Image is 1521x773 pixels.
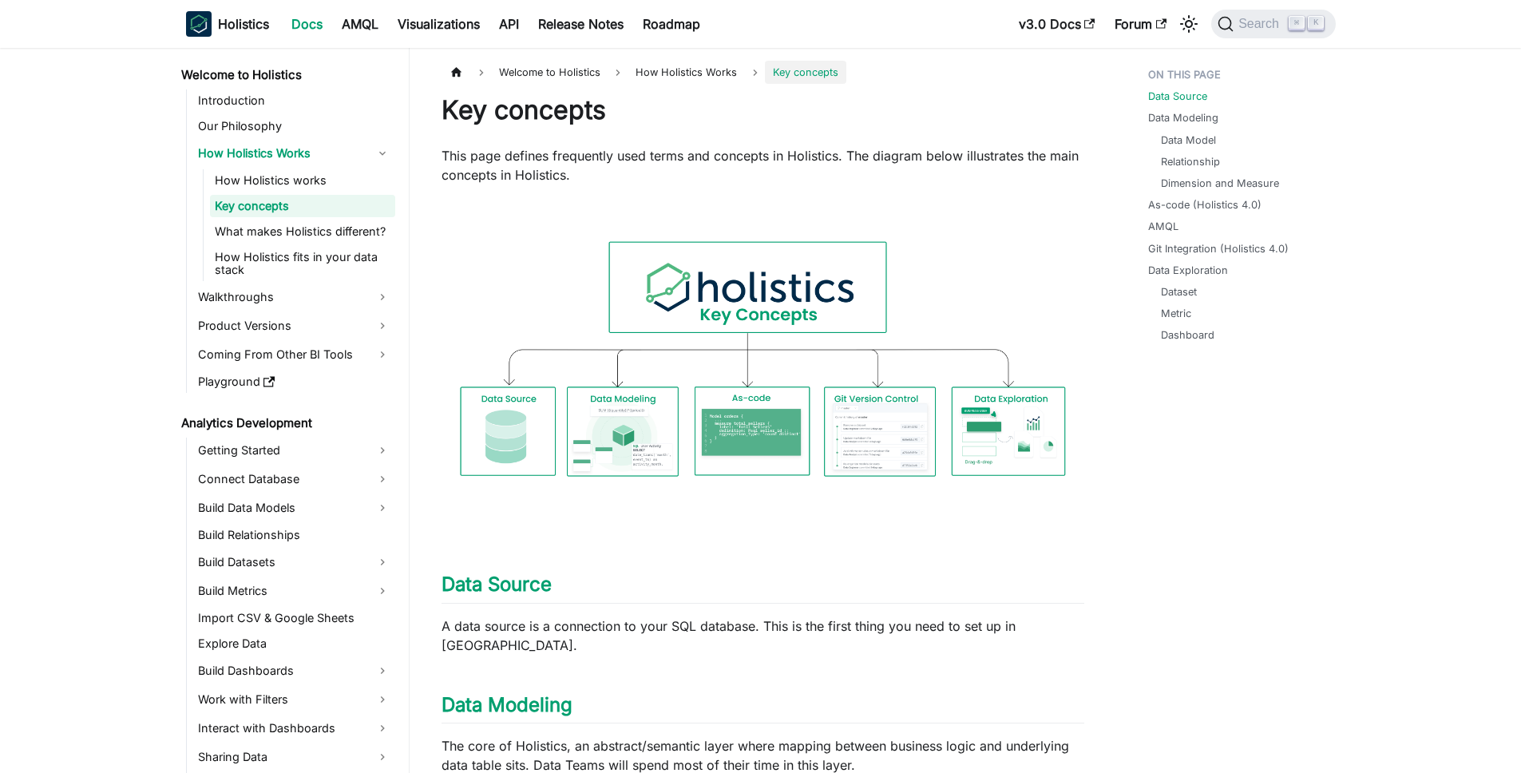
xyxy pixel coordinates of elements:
[442,200,1084,529] img: Holistics Workflow
[1148,89,1207,104] a: Data Source
[193,744,395,770] a: Sharing Data
[1161,306,1191,321] a: Metric
[633,11,710,37] a: Roadmap
[1148,263,1228,278] a: Data Exploration
[193,371,395,393] a: Playground
[193,632,395,655] a: Explore Data
[442,61,1084,84] nav: Breadcrumbs
[176,64,395,86] a: Welcome to Holistics
[193,284,395,310] a: Walkthroughs
[628,61,745,84] span: How Holistics Works
[1148,241,1289,256] a: Git Integration (Holistics 4.0)
[1148,110,1218,125] a: Data Modeling
[193,115,395,137] a: Our Philosophy
[1009,11,1105,37] a: v3.0 Docs
[186,11,212,37] img: Holistics
[193,89,395,112] a: Introduction
[193,466,395,492] a: Connect Database
[176,412,395,434] a: Analytics Development
[193,658,395,684] a: Build Dashboards
[193,716,395,741] a: Interact with Dashboards
[218,14,269,34] b: Holistics
[388,11,489,37] a: Visualizations
[1234,17,1289,31] span: Search
[442,146,1084,184] p: This page defines frequently used terms and concepts in Holistics. The diagram below illustrates ...
[193,524,395,546] a: Build Relationships
[193,141,395,166] a: How Holistics Works
[491,61,608,84] span: Welcome to Holistics
[1161,327,1214,343] a: Dashboard
[1161,284,1197,299] a: Dataset
[1161,154,1220,169] a: Relationship
[442,616,1084,655] p: A data source is a connection to your SQL database. This is the first thing you need to set up in...
[210,220,395,243] a: What makes Holistics different?
[332,11,388,37] a: AMQL
[1308,16,1324,30] kbd: K
[282,11,332,37] a: Docs
[193,495,395,521] a: Build Data Models
[193,438,395,463] a: Getting Started
[1161,176,1279,191] a: Dimension and Measure
[1211,10,1335,38] button: Search (Command+K)
[1161,133,1216,148] a: Data Model
[1148,219,1178,234] a: AMQL
[186,11,269,37] a: HolisticsHolistics
[1289,16,1305,30] kbd: ⌘
[193,313,395,339] a: Product Versions
[193,687,395,712] a: Work with Filters
[193,342,395,367] a: Coming From Other BI Tools
[442,94,1084,126] h1: Key concepts
[529,11,633,37] a: Release Notes
[193,578,395,604] a: Build Metrics
[193,607,395,629] a: Import CSV & Google Sheets
[210,246,395,281] a: How Holistics fits in your data stack
[193,549,395,575] a: Build Datasets
[170,48,410,773] nav: Docs sidebar
[1105,11,1176,37] a: Forum
[442,693,572,716] a: Data Modeling
[765,61,846,84] span: Key concepts
[1176,11,1202,37] button: Switch between dark and light mode (currently light mode)
[210,169,395,192] a: How Holistics works
[210,195,395,217] a: Key concepts
[442,573,552,596] a: Data Source
[489,11,529,37] a: API
[1148,197,1262,212] a: As-code (Holistics 4.0)
[442,61,472,84] a: Home page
